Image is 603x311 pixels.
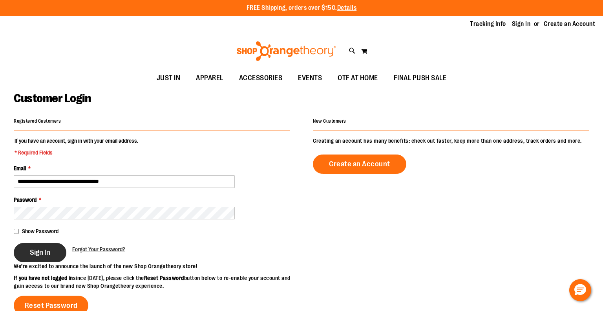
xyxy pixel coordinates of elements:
[330,69,386,87] a: OTF AT HOME
[188,69,231,87] a: APPAREL
[569,279,591,301] button: Hello, have a question? Let’s chat.
[14,275,73,281] strong: If you have not logged in
[386,69,455,87] a: FINAL PUSH SALE
[394,69,447,87] span: FINAL PUSH SALE
[239,69,283,87] span: ACCESSORIES
[470,20,506,28] a: Tracking Info
[144,275,184,281] strong: Reset Password
[338,69,378,87] span: OTF AT HOME
[15,149,138,156] span: * Required Fields
[14,197,37,203] span: Password
[14,137,139,156] legend: If you have an account, sign in with your email address.
[236,41,337,61] img: Shop Orangetheory
[14,118,61,124] strong: Registered Customers
[72,246,125,252] span: Forgot Your Password?
[329,160,390,168] span: Create an Account
[196,69,223,87] span: APPAREL
[290,69,330,87] a: EVENTS
[298,69,322,87] span: EVENTS
[313,155,406,174] a: Create an Account
[14,92,91,105] span: Customer Login
[30,248,50,257] span: Sign In
[14,243,66,262] button: Sign In
[247,4,357,13] p: FREE Shipping, orders over $150.
[14,274,301,290] p: since [DATE], please click the button below to re-enable your account and gain access to our bran...
[313,118,346,124] strong: New Customers
[231,69,291,87] a: ACCESSORIES
[512,20,531,28] a: Sign In
[22,228,58,234] span: Show Password
[313,137,589,145] p: Creating an account has many benefits: check out faster, keep more than one address, track orders...
[337,4,357,11] a: Details
[14,165,26,171] span: Email
[149,69,188,87] a: JUST IN
[14,262,301,270] p: We’re excited to announce the launch of the new Shop Orangetheory store!
[72,245,125,253] a: Forgot Your Password?
[544,20,596,28] a: Create an Account
[25,301,78,310] span: Reset Password
[157,69,181,87] span: JUST IN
